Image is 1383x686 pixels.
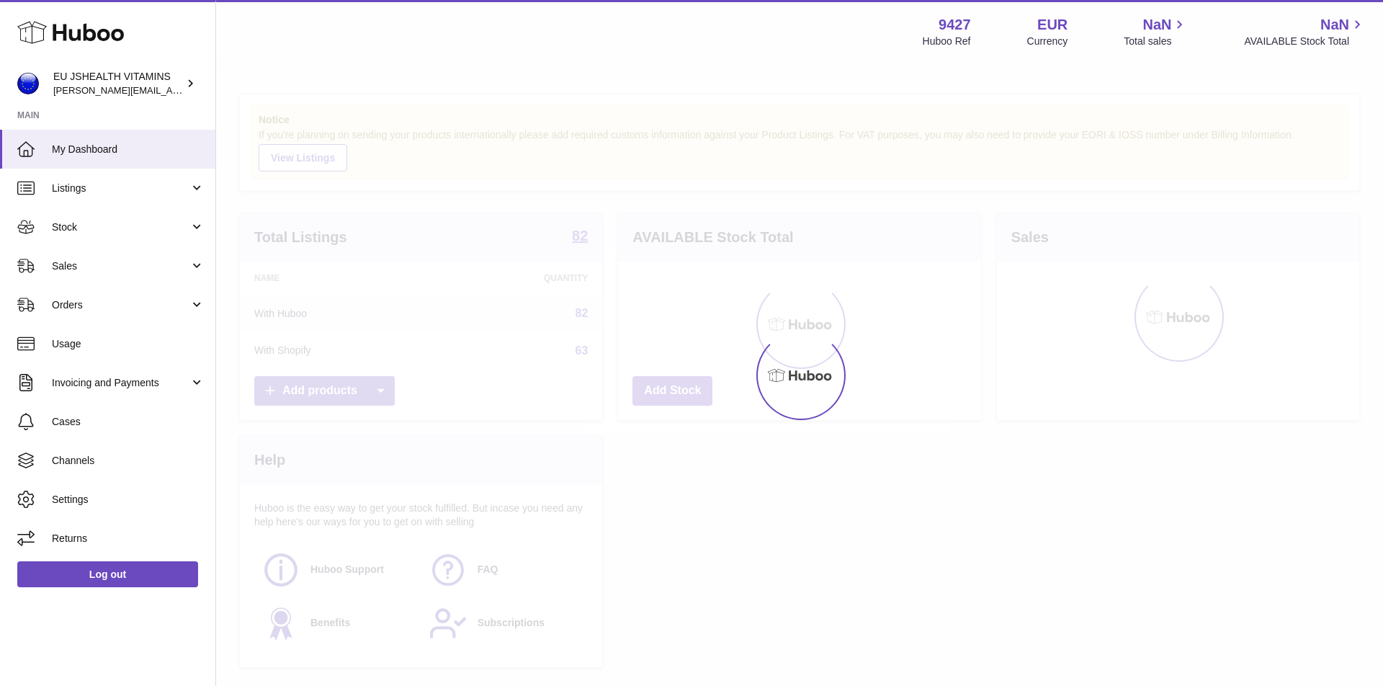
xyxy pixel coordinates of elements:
div: Huboo Ref [923,35,971,48]
span: Sales [52,259,189,273]
span: Usage [52,337,205,351]
a: Log out [17,561,198,587]
span: Settings [52,493,205,507]
div: EU JSHEALTH VITAMINS [53,70,183,97]
span: Returns [52,532,205,545]
span: Orders [52,298,189,312]
a: NaN Total sales [1124,15,1188,48]
span: Channels [52,454,205,468]
span: Cases [52,415,205,429]
div: Currency [1027,35,1068,48]
span: NaN [1320,15,1349,35]
span: Listings [52,182,189,195]
span: AVAILABLE Stock Total [1244,35,1366,48]
span: Total sales [1124,35,1188,48]
strong: 9427 [939,15,971,35]
strong: EUR [1037,15,1068,35]
span: [PERSON_NAME][EMAIL_ADDRESS][DOMAIN_NAME] [53,84,289,96]
span: Stock [52,220,189,234]
img: laura@jessicasepel.com [17,73,39,94]
a: NaN AVAILABLE Stock Total [1244,15,1366,48]
span: NaN [1142,15,1171,35]
span: Invoicing and Payments [52,376,189,390]
span: My Dashboard [52,143,205,156]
